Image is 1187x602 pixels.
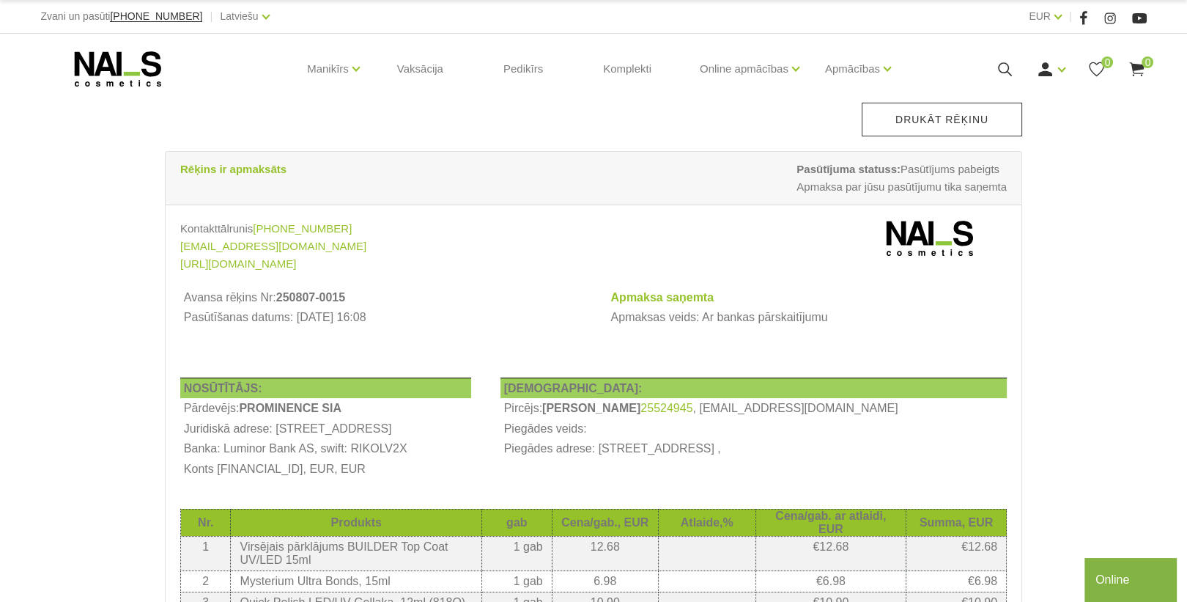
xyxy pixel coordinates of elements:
td: 1 gab [481,570,552,592]
th: gab [481,509,552,536]
th: Nr. [181,509,231,536]
span: [PHONE_NUMBER] [110,10,202,22]
td: 6.98 [552,570,658,592]
td: €6.98 [906,570,1007,592]
b: [PERSON_NAME] [542,402,640,414]
td: 2 [181,570,231,592]
a: Online apmācības [700,40,788,98]
th: Atlaide,% [658,509,755,536]
div: Zvani un pasūti [41,7,203,26]
a: 25524945 [640,402,692,415]
strong: Rēķins ir apmaksāts [180,163,286,175]
th: Summa, EUR [906,509,1007,536]
span: Pasūtījums pabeigts Apmaksa par jūsu pasūtījumu tika saņemta [796,161,1007,196]
td: Pārdevējs: [180,398,471,419]
a: [URL][DOMAIN_NAME] [180,255,296,273]
a: EUR [1029,7,1051,25]
th: Konts [FINANCIAL_ID], EUR, EUR [180,459,471,480]
a: [PHONE_NUMBER] [253,220,352,238]
th: Banka: Luminor Bank AS, swift: RIKOLV2X [180,439,471,460]
strong: Apmaksa saņemta [610,291,714,304]
a: Latviešu [220,7,258,25]
iframe: chat widget [1084,555,1180,602]
th: Avansa rēķins Nr: [180,287,578,308]
td: 1 gab [481,536,552,570]
span: 0 [1142,56,1153,68]
a: [PHONE_NUMBER] [110,11,202,22]
th: NOSŪTĪTĀJS: [180,378,471,398]
td: €6.98 [755,570,906,592]
th: Produkts [231,509,481,536]
span: 0 [1101,56,1113,68]
td: Avansa rēķins izdrukāts: [DATE] 12:08:36 [180,328,578,348]
a: Pedikīrs [492,34,555,104]
td: Mysterium Ultra Bonds, 15ml [231,570,481,592]
th: Cena/gab., EUR [552,509,658,536]
th: Cena/gab. ar atlaidi, EUR [755,509,906,536]
td: €12.68 [906,536,1007,570]
b: PROMINENCE SIA [239,402,341,414]
span: | [1069,7,1072,26]
a: Komplekti [591,34,663,104]
th: Juridiskā adrese: [STREET_ADDRESS] [180,419,471,439]
strong: Pasūtījuma statuss: [796,163,901,175]
td: Pircējs: , [EMAIL_ADDRESS][DOMAIN_NAME] [500,398,1007,419]
a: 0 [1087,60,1106,78]
td: Apmaksas veids: Ar bankas pārskaitījumu [607,308,1007,328]
a: Apmācības [825,40,880,98]
td: Piegādes veids: [500,419,1007,439]
span: | [210,7,212,26]
a: [EMAIL_ADDRESS][DOMAIN_NAME] [180,238,366,255]
a: Manikīrs [307,40,349,98]
td: Virsējais pārklājums BUILDER Top Coat UV/LED 15ml [231,536,481,570]
div: Kontakttālrunis [180,220,583,238]
th: [DEMOGRAPHIC_DATA]: [500,378,1007,398]
td: 12.68 [552,536,658,570]
td: Piegādes adrese: [STREET_ADDRESS] , [500,439,1007,460]
td: Pasūtīšanas datums: [DATE] 16:08 [180,308,578,328]
a: 0 [1128,60,1146,78]
td: €12.68 [755,536,906,570]
td: 1 [181,536,231,570]
a: Vaksācija [385,34,455,104]
a: Drukāt rēķinu [862,103,1022,136]
b: 250807-0015 [276,291,345,304]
